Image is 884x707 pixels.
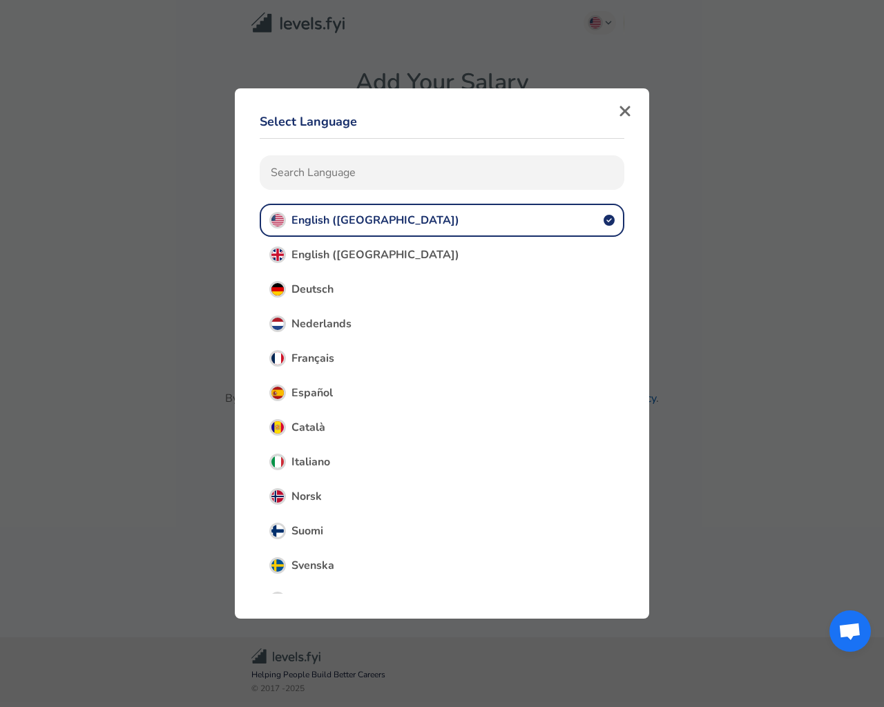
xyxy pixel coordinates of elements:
[260,549,624,582] button: SwedishSvenska
[291,523,323,539] span: Suomi
[271,352,284,365] img: French
[291,592,324,608] span: Dansk
[260,583,624,617] button: DanishDansk
[271,249,284,261] img: English (UK)
[260,445,624,478] button: ItalianItaliano
[271,421,284,434] img: Catalan
[260,238,624,271] button: English (UK)English ([GEOGRAPHIC_DATA])
[291,558,334,573] span: Svenska
[291,213,459,228] span: English ([GEOGRAPHIC_DATA])
[260,105,357,138] button: Select Language
[271,525,284,537] img: Finnish
[271,456,284,468] img: Italian
[260,411,624,444] button: CatalanCatalà
[291,316,352,331] span: Nederlands
[260,514,624,548] button: FinnishSuomi
[271,318,284,330] img: Dutch
[291,351,334,366] span: Français
[271,387,284,399] img: Spanish
[260,273,624,306] button: GermanDeutsch
[291,489,322,504] span: Norsk
[260,376,624,409] button: SpanishEspañol
[271,283,284,296] img: German
[260,342,624,375] button: FrenchFrançais
[291,282,334,297] span: Deutsch
[291,247,459,262] span: English ([GEOGRAPHIC_DATA])
[271,214,284,226] img: English (US)
[260,480,624,513] button: NorwegianNorsk
[291,454,330,469] span: Italiano
[260,307,624,340] button: DutchNederlands
[291,420,325,435] span: Català
[291,385,333,400] span: Español
[260,204,624,237] button: English (US)English ([GEOGRAPHIC_DATA])
[260,155,624,190] input: search language
[271,559,284,572] img: Swedish
[271,490,284,503] img: Norwegian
